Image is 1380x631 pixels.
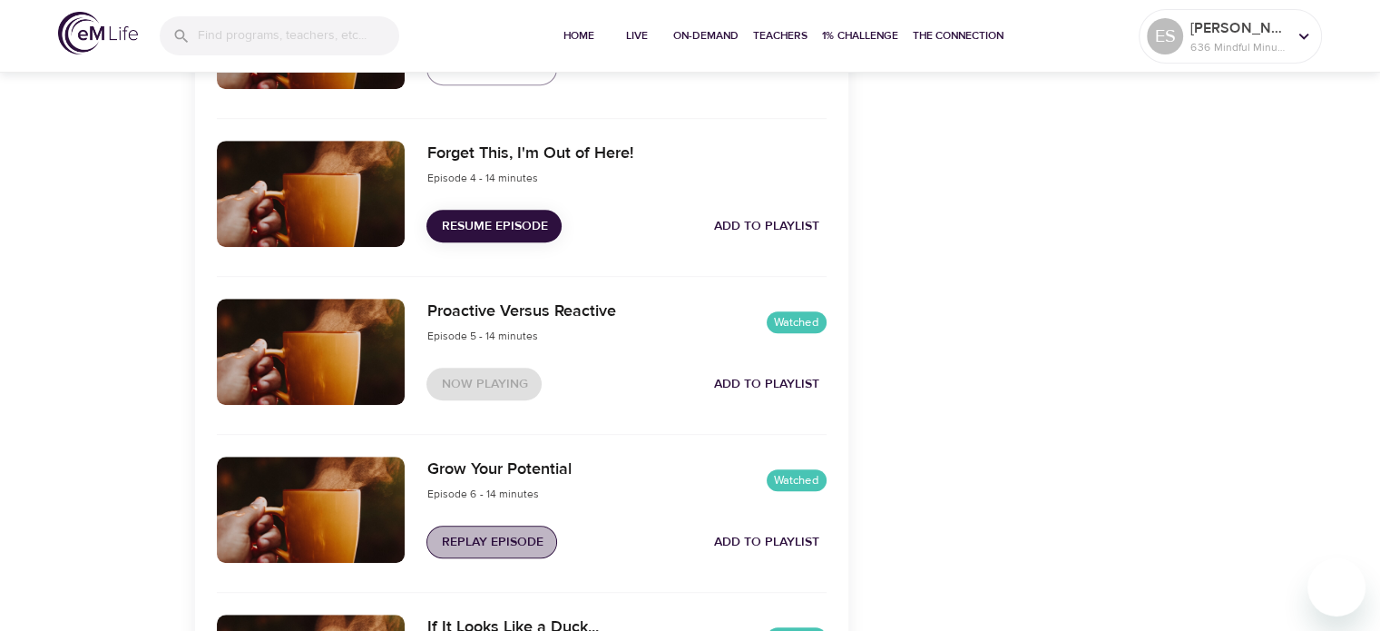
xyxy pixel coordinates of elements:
[673,26,739,45] span: On-Demand
[707,526,827,559] button: Add to Playlist
[615,26,659,45] span: Live
[753,26,807,45] span: Teachers
[767,472,827,489] span: Watched
[426,210,562,243] button: Resume Episode
[426,487,538,501] span: Episode 6 - 14 minutes
[1307,558,1365,616] iframe: Button to launch messaging window
[426,171,537,185] span: Episode 4 - 14 minutes
[822,26,898,45] span: 1% Challenge
[707,210,827,243] button: Add to Playlist
[1190,17,1287,39] p: [PERSON_NAME]
[1147,18,1183,54] div: ES
[441,215,547,238] span: Resume Episode
[441,531,543,554] span: Replay Episode
[767,314,827,331] span: Watched
[426,329,537,343] span: Episode 5 - 14 minutes
[198,16,399,55] input: Find programs, teachers, etc...
[707,368,827,401] button: Add to Playlist
[913,26,1003,45] span: The Connection
[714,215,819,238] span: Add to Playlist
[557,26,601,45] span: Home
[426,457,571,483] h6: Grow Your Potential
[1190,39,1287,55] p: 636 Mindful Minutes
[714,373,819,396] span: Add to Playlist
[58,12,138,54] img: logo
[426,526,557,559] button: Replay Episode
[426,141,632,167] h6: Forget This, I'm Out of Here!
[714,531,819,554] span: Add to Playlist
[426,299,615,325] h6: Proactive Versus Reactive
